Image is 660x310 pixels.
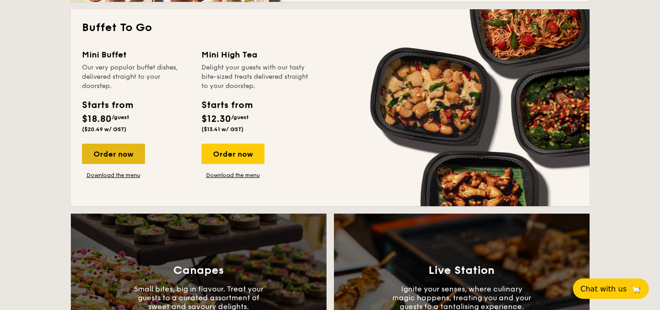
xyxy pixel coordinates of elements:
[201,126,244,133] span: ($13.41 w/ GST)
[201,114,231,125] span: $12.30
[82,144,145,164] div: Order now
[201,171,264,179] a: Download the menu
[82,126,126,133] span: ($20.49 w/ GST)
[82,63,190,91] div: Our very popular buffet dishes, delivered straight to your doorstep.
[231,114,249,120] span: /guest
[573,278,649,299] button: Chat with us🦙
[580,285,627,293] span: Chat with us
[630,284,641,294] span: 🦙
[112,114,129,120] span: /guest
[173,264,224,277] h3: Canapes
[82,98,132,112] div: Starts from
[428,264,495,277] h3: Live Station
[82,20,578,35] h2: Buffet To Go
[82,114,112,125] span: $18.80
[82,48,190,61] div: Mini Buffet
[82,171,145,179] a: Download the menu
[201,98,252,112] div: Starts from
[201,144,264,164] div: Order now
[201,63,310,91] div: Delight your guests with our tasty bite-sized treats delivered straight to your doorstep.
[201,48,310,61] div: Mini High Tea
